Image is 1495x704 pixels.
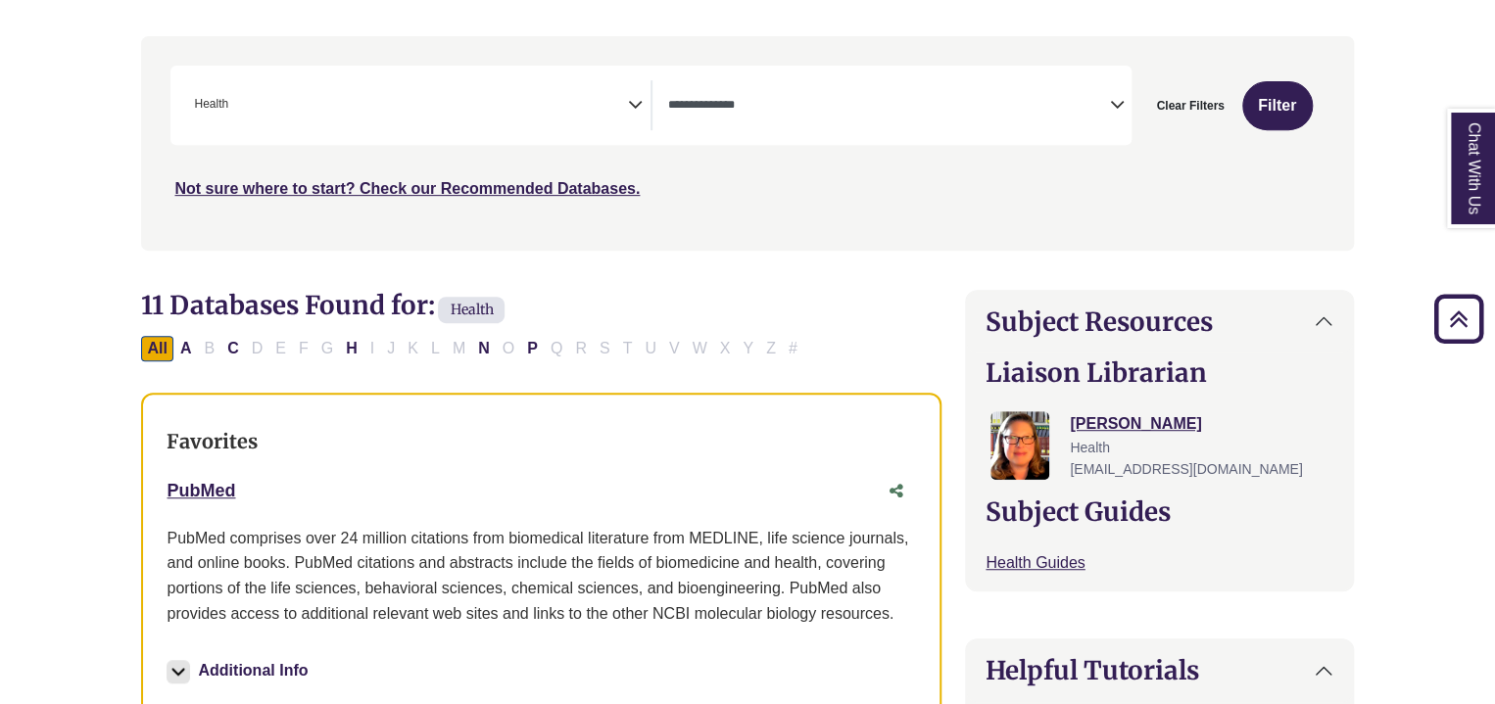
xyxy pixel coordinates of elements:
[990,411,1049,480] img: Jessica Moore
[986,554,1085,571] a: Health Guides
[186,95,228,114] li: Health
[472,336,496,361] button: Filter Results N
[194,95,228,114] span: Health
[232,99,241,115] textarea: Search
[877,473,916,510] button: Share this database
[167,657,313,684] button: Additional Info
[167,526,916,626] p: PubMed comprises over 24 million citations from biomedical literature from MEDLINE, life science ...
[141,339,804,355] div: Alpha-list to filter by first letter of database name
[521,336,544,361] button: Filter Results P
[986,357,1332,388] h2: Liaison Librarian
[1070,461,1302,477] span: [EMAIL_ADDRESS][DOMAIN_NAME]
[966,639,1352,701] button: Helpful Tutorials
[141,36,1353,250] nav: Search filters
[221,336,245,361] button: Filter Results C
[1427,305,1490,332] a: Back to Top
[1070,415,1201,432] a: [PERSON_NAME]
[986,496,1332,527] h2: Subject Guides
[966,291,1352,352] button: Subject Resources
[668,99,1109,115] textarea: Search
[340,336,363,361] button: Filter Results H
[167,481,235,500] a: PubMed
[174,180,640,197] a: Not sure where to start? Check our Recommended Databases.
[174,336,198,361] button: Filter Results A
[1070,440,1109,455] span: Health
[438,297,505,323] span: Health
[167,430,916,453] h3: Favorites
[141,336,172,361] button: All
[1242,81,1313,130] button: Submit for Search Results
[141,289,434,321] span: 11 Databases Found for:
[1143,81,1236,130] button: Clear Filters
